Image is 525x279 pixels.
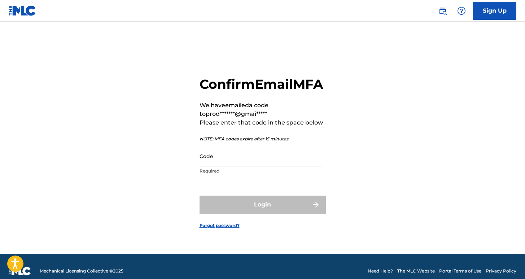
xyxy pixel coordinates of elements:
img: MLC Logo [9,5,36,16]
p: NOTE: MFA codes expire after 15 minutes [200,136,326,142]
a: The MLC Website [397,268,435,274]
h2: Confirm Email MFA [200,76,326,92]
p: Required [200,168,321,174]
div: Help [454,4,469,18]
a: Public Search [436,4,450,18]
a: Sign Up [473,2,516,20]
p: Please enter that code in the space below [200,118,326,127]
a: Need Help? [368,268,393,274]
a: Privacy Policy [486,268,516,274]
a: Portal Terms of Use [439,268,481,274]
span: Mechanical Licensing Collective © 2025 [40,268,123,274]
img: help [457,6,466,15]
img: search [438,6,447,15]
img: logo [9,267,31,275]
a: Forgot password? [200,222,240,229]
